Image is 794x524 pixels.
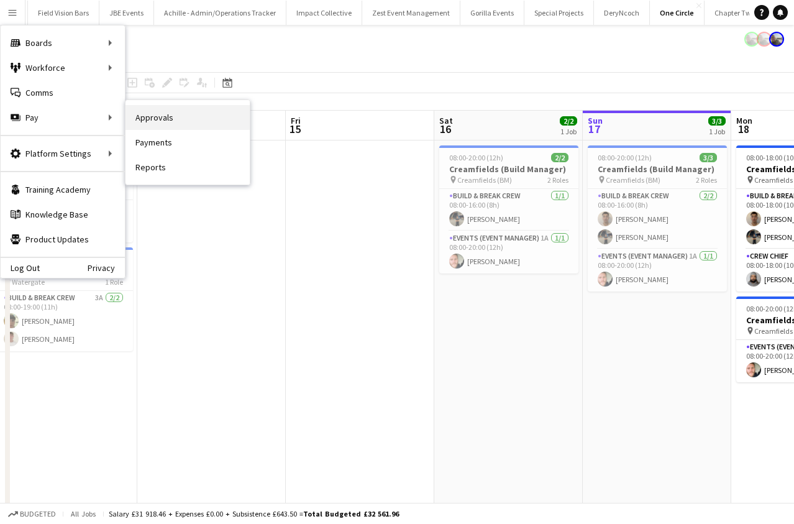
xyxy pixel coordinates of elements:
app-job-card: 08:00-20:00 (12h)2/2Creamfields (Build Manager) Creamfields (BM)2 RolesBuild & Break Crew1/108:00... [439,145,578,273]
span: Budgeted [20,510,56,518]
span: Sat [439,115,453,126]
span: 17 [586,122,603,136]
app-card-role: Build & Break Crew2/208:00-16:00 (8h)[PERSON_NAME][PERSON_NAME] [588,189,727,249]
a: Approvals [125,105,250,130]
span: Creamfields (BM) [457,175,512,185]
button: Chapter Two Events [705,1,788,25]
span: Total Budgeted £32 561.96 [303,509,399,518]
span: 08:00-20:00 (12h) [598,153,652,162]
button: DeryNcoch [594,1,650,25]
button: Zest Event Management [362,1,460,25]
div: Platform Settings [1,141,125,166]
span: Watergate [12,277,45,287]
a: Training Academy [1,177,125,202]
span: 2/2 [551,153,568,162]
a: Reports [125,155,250,180]
app-user-avatar: Jordan Curtis [769,32,784,47]
span: All jobs [68,509,98,518]
a: Comms [1,80,125,105]
button: JBE Events [99,1,154,25]
h3: Creamfields (Build Manager) [588,163,727,175]
app-job-card: 08:00-20:00 (12h)3/3Creamfields (Build Manager) Creamfields (BM)2 RolesBuild & Break Crew2/208:00... [588,145,727,292]
span: 16 [437,122,453,136]
button: Gorilla Events [460,1,524,25]
div: 1 Job [560,127,577,136]
a: Payments [125,130,250,155]
span: Sun [588,115,603,126]
button: Impact Collective [286,1,362,25]
span: 1 Role [105,277,123,287]
span: 15 [289,122,301,136]
span: 3/3 [700,153,717,162]
span: 2 Roles [547,175,568,185]
a: Log Out [1,263,40,273]
app-card-role: Build & Break Crew1/108:00-16:00 (8h)[PERSON_NAME] [439,189,578,231]
app-user-avatar: Jordan Curtis [744,32,759,47]
app-card-role: Events (Event Manager)1A1/108:00-20:00 (12h)[PERSON_NAME] [588,249,727,292]
a: Privacy [88,263,125,273]
app-user-avatar: Jordan Curtis [757,32,772,47]
button: Budgeted [6,507,58,521]
button: Achille - Admin/Operations Tracker [154,1,286,25]
span: 3/3 [708,116,726,126]
a: Product Updates [1,227,125,252]
div: 1 Job [709,127,725,136]
div: Workforce [1,55,125,80]
span: Creamfields (BM) [606,175,660,185]
button: Field Vision Bars [28,1,99,25]
div: Salary £31 918.46 + Expenses £0.00 + Subsistence £643.50 = [109,509,399,518]
div: Boards [1,30,125,55]
div: Pay [1,105,125,130]
span: 08:00-20:00 (12h) [449,153,503,162]
span: 2/2 [560,116,577,126]
span: 2 Roles [696,175,717,185]
button: Special Projects [524,1,594,25]
span: Fri [291,115,301,126]
span: 18 [734,122,752,136]
app-card-role: Events (Event Manager)1A1/108:00-20:00 (12h)[PERSON_NAME] [439,231,578,273]
button: One Circle [650,1,705,25]
a: Knowledge Base [1,202,125,227]
span: Mon [736,115,752,126]
h3: Creamfields (Build Manager) [439,163,578,175]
